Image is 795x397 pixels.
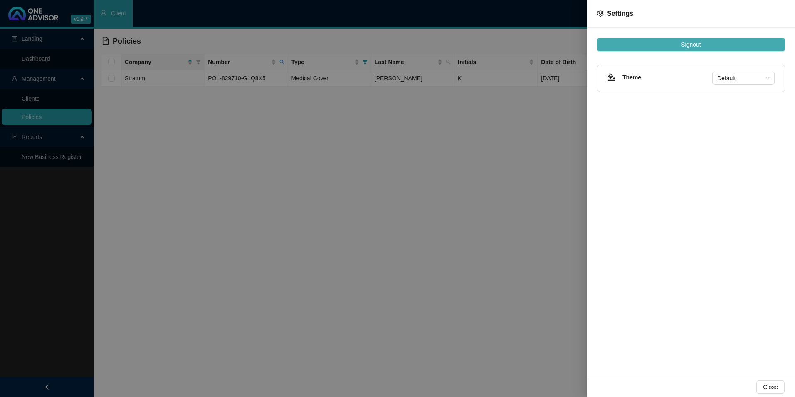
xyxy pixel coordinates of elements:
[597,10,604,17] span: setting
[607,73,616,81] span: bg-colors
[607,10,633,17] span: Settings
[763,382,778,392] span: Close
[622,73,712,82] h4: Theme
[717,72,770,84] span: Default
[756,380,785,394] button: Close
[597,38,785,51] button: Signout
[681,40,701,49] span: Signout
